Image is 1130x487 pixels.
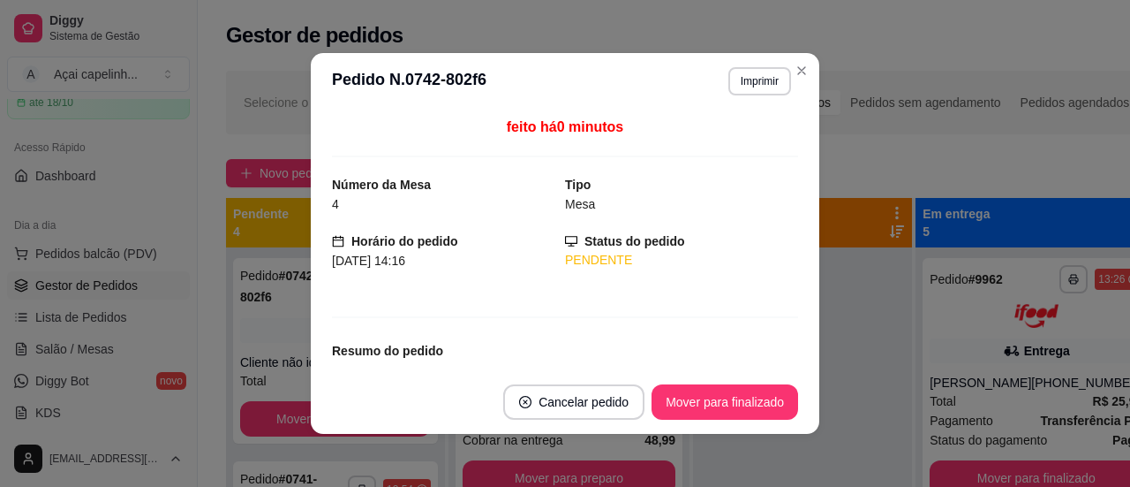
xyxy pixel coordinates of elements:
[507,119,623,134] span: feito há 0 minutos
[519,396,531,408] span: close-circle
[565,197,595,211] span: Mesa
[728,67,791,95] button: Imprimir
[332,254,405,268] span: [DATE] 14:16
[332,197,339,211] span: 4
[565,235,577,247] span: desktop
[787,57,816,85] button: Close
[652,384,798,420] button: Mover para finalizado
[584,234,685,248] strong: Status do pedido
[332,178,431,192] strong: Número da Mesa
[332,235,344,247] span: calendar
[332,344,443,358] strong: Resumo do pedido
[351,234,458,248] strong: Horário do pedido
[565,178,591,192] strong: Tipo
[332,67,486,95] h3: Pedido N. 0742-802f6
[503,384,644,420] button: close-circleCancelar pedido
[565,251,798,270] div: PENDENTE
